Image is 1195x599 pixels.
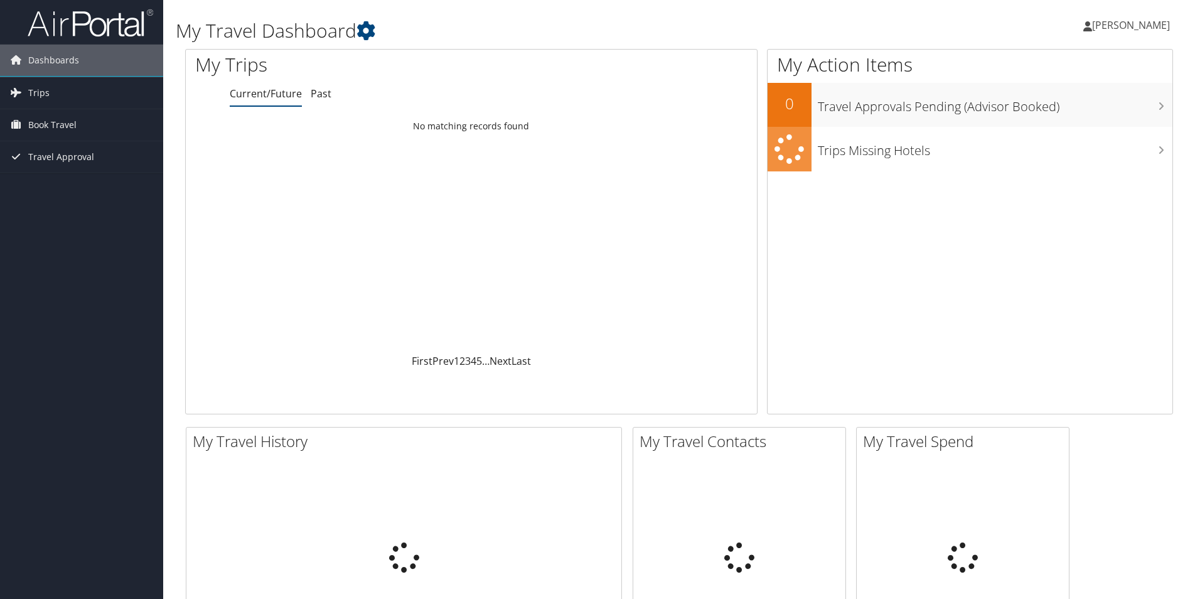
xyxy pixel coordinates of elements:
[471,354,476,368] a: 4
[768,83,1172,127] a: 0Travel Approvals Pending (Advisor Booked)
[454,354,459,368] a: 1
[512,354,531,368] a: Last
[490,354,512,368] a: Next
[432,354,454,368] a: Prev
[28,8,153,38] img: airportal-logo.png
[768,127,1172,171] a: Trips Missing Hotels
[640,431,845,452] h2: My Travel Contacts
[28,77,50,109] span: Trips
[28,109,77,141] span: Book Travel
[311,87,331,100] a: Past
[193,431,621,452] h2: My Travel History
[412,354,432,368] a: First
[1092,18,1170,32] span: [PERSON_NAME]
[465,354,471,368] a: 3
[459,354,465,368] a: 2
[28,141,94,173] span: Travel Approval
[476,354,482,368] a: 5
[863,431,1069,452] h2: My Travel Spend
[186,115,757,138] td: No matching records found
[195,51,510,78] h1: My Trips
[1083,6,1182,44] a: [PERSON_NAME]
[768,51,1172,78] h1: My Action Items
[818,92,1172,116] h3: Travel Approvals Pending (Advisor Booked)
[818,136,1172,159] h3: Trips Missing Hotels
[768,93,812,114] h2: 0
[482,354,490,368] span: …
[28,45,79,76] span: Dashboards
[176,18,847,44] h1: My Travel Dashboard
[230,87,302,100] a: Current/Future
